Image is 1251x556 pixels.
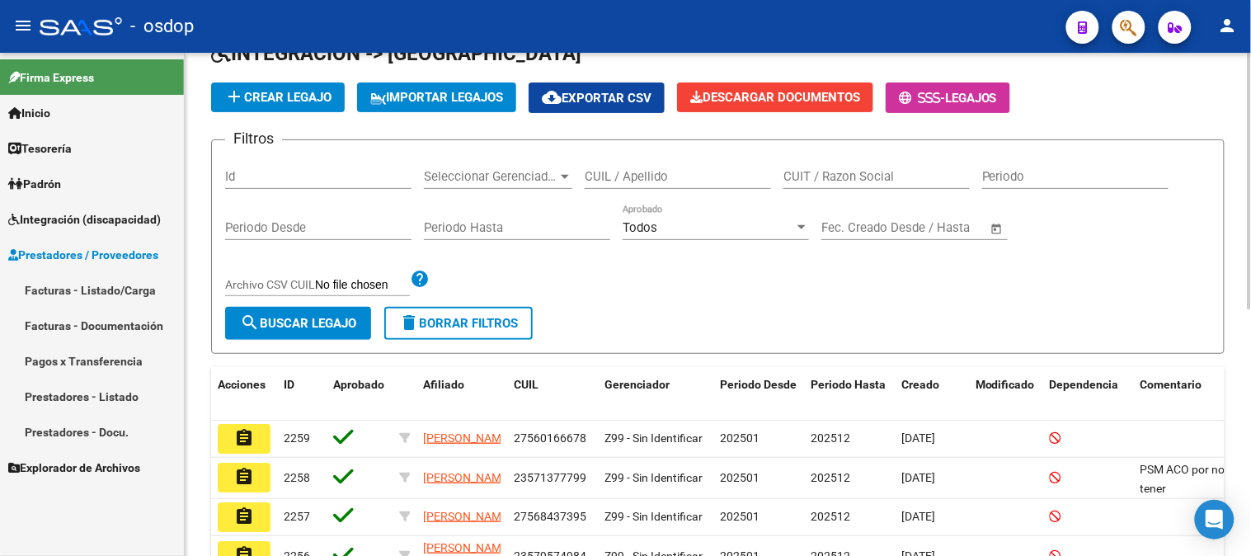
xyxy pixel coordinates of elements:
[370,90,503,105] span: IMPORTAR LEGAJOS
[410,269,430,289] mat-icon: help
[713,367,804,422] datatable-header-cell: Periodo Desde
[399,316,518,331] span: Borrar Filtros
[811,471,850,484] span: 202512
[8,459,140,477] span: Explorador de Archivos
[1043,367,1134,422] datatable-header-cell: Dependencia
[1134,367,1233,422] datatable-header-cell: Comentario
[886,82,1010,113] button: -Legajos
[821,220,888,235] input: Fecha inicio
[218,378,266,391] span: Acciones
[224,90,332,105] span: Crear Legajo
[423,378,464,391] span: Afiliado
[901,431,935,445] span: [DATE]
[423,431,511,445] span: [PERSON_NAME]
[284,431,310,445] span: 2259
[327,367,393,422] datatable-header-cell: Aprobado
[677,82,873,112] button: Descargar Documentos
[234,467,254,487] mat-icon: assignment
[804,367,895,422] datatable-header-cell: Periodo Hasta
[720,431,760,445] span: 202501
[284,471,310,484] span: 2258
[240,316,356,331] span: Buscar Legajo
[384,307,533,340] button: Borrar Filtros
[224,87,244,106] mat-icon: add
[720,378,797,391] span: Periodo Desde
[333,378,384,391] span: Aprobado
[895,367,969,422] datatable-header-cell: Creado
[211,367,277,422] datatable-header-cell: Acciones
[399,313,419,332] mat-icon: delete
[514,378,538,391] span: CUIL
[8,139,72,158] span: Tesorería
[1140,378,1202,391] span: Comentario
[811,510,850,523] span: 202512
[284,378,294,391] span: ID
[8,210,161,229] span: Integración (discapacidad)
[903,220,983,235] input: Fecha fin
[315,278,410,293] input: Archivo CSV CUIL
[211,82,345,112] button: Crear Legajo
[234,428,254,448] mat-icon: assignment
[901,378,939,391] span: Creado
[720,510,760,523] span: 202501
[240,313,260,332] mat-icon: search
[8,246,158,264] span: Prestadores / Proveedores
[604,431,703,445] span: Z99 - Sin Identificar
[1195,500,1235,540] div: Open Intercom Messenger
[277,367,327,422] datatable-header-cell: ID
[542,87,562,107] mat-icon: cloud_download
[901,471,935,484] span: [DATE]
[988,219,1007,238] button: Open calendar
[8,68,94,87] span: Firma Express
[423,510,511,523] span: [PERSON_NAME]
[811,431,850,445] span: 202512
[514,471,586,484] span: 23571377799
[225,127,282,150] h3: Filtros
[8,175,61,193] span: Padrón
[598,367,713,422] datatable-header-cell: Gerenciador
[690,90,860,105] span: Descargar Documentos
[234,507,254,526] mat-icon: assignment
[130,8,194,45] span: - osdop
[225,307,371,340] button: Buscar Legajo
[424,169,557,184] span: Seleccionar Gerenciador
[514,510,586,523] span: 27568437395
[357,82,516,112] button: IMPORTAR LEGAJOS
[604,510,703,523] span: Z99 - Sin Identificar
[604,471,703,484] span: Z99 - Sin Identificar
[811,378,886,391] span: Periodo Hasta
[945,91,997,106] span: Legajos
[529,82,665,113] button: Exportar CSV
[416,367,507,422] datatable-header-cell: Afiliado
[899,91,945,106] span: -
[720,471,760,484] span: 202501
[969,367,1043,422] datatable-header-cell: Modificado
[423,471,511,484] span: [PERSON_NAME]
[284,510,310,523] span: 2257
[211,42,581,65] span: INTEGRACION -> [GEOGRAPHIC_DATA]
[225,278,315,291] span: Archivo CSV CUIL
[542,91,651,106] span: Exportar CSV
[976,378,1035,391] span: Modificado
[514,431,586,445] span: 27560166678
[1218,16,1238,35] mat-icon: person
[604,378,670,391] span: Gerenciador
[507,367,598,422] datatable-header-cell: CUIL
[1050,378,1119,391] span: Dependencia
[623,220,657,235] span: Todos
[13,16,33,35] mat-icon: menu
[8,104,50,122] span: Inicio
[901,510,935,523] span: [DATE]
